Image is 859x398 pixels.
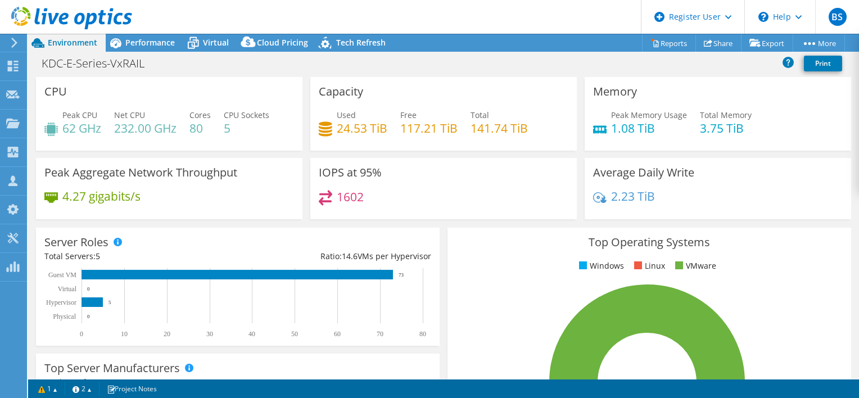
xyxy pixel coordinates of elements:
[44,362,180,374] h3: Top Server Manufacturers
[224,110,269,120] span: CPU Sockets
[804,56,842,71] a: Print
[319,85,363,98] h3: Capacity
[485,378,505,386] tspan: 100.0%
[58,285,77,293] text: Virtual
[399,272,404,278] text: 73
[189,122,211,134] h4: 80
[46,298,76,306] text: Hypervisor
[30,382,65,396] a: 1
[419,330,426,338] text: 80
[99,382,165,396] a: Project Notes
[257,37,308,48] span: Cloud Pricing
[291,330,298,338] text: 50
[593,85,637,98] h3: Memory
[87,314,90,319] text: 0
[62,122,101,134] h4: 62 GHz
[456,236,843,248] h3: Top Operating Systems
[471,110,489,120] span: Total
[44,250,238,263] div: Total Servers:
[593,166,694,179] h3: Average Daily Write
[672,260,716,272] li: VMware
[319,166,382,179] h3: IOPS at 95%
[700,122,752,134] h4: 3.75 TiB
[400,122,458,134] h4: 117.21 TiB
[114,122,177,134] h4: 232.00 GHz
[642,34,696,52] a: Reports
[611,190,655,202] h4: 2.23 TiB
[203,37,229,48] span: Virtual
[576,260,624,272] li: Windows
[741,34,793,52] a: Export
[62,190,141,202] h4: 4.27 gigabits/s
[400,110,417,120] span: Free
[96,251,100,261] span: 5
[224,122,269,134] h4: 5
[334,330,341,338] text: 60
[248,330,255,338] text: 40
[108,300,111,305] text: 5
[53,313,76,320] text: Physical
[116,377,121,387] span: 1
[793,34,845,52] a: More
[700,110,752,120] span: Total Memory
[62,110,97,120] span: Peak CPU
[114,110,145,120] span: Net CPU
[44,376,431,388] h4: Total Manufacturers:
[189,110,211,120] span: Cores
[337,191,364,203] h4: 1602
[377,330,383,338] text: 70
[121,330,128,338] text: 10
[164,330,170,338] text: 20
[206,330,213,338] text: 30
[48,37,97,48] span: Environment
[342,251,358,261] span: 14.6
[37,57,162,70] h1: KDC-E-Series-VxRAIL
[238,250,431,263] div: Ratio: VMs per Hypervisor
[87,286,90,292] text: 0
[44,85,67,98] h3: CPU
[65,382,100,396] a: 2
[758,12,768,22] svg: \n
[44,166,237,179] h3: Peak Aggregate Network Throughput
[695,34,742,52] a: Share
[48,271,76,279] text: Guest VM
[80,330,83,338] text: 0
[337,110,356,120] span: Used
[631,260,665,272] li: Linux
[337,122,387,134] h4: 24.53 TiB
[336,37,386,48] span: Tech Refresh
[471,122,528,134] h4: 141.74 TiB
[611,110,687,120] span: Peak Memory Usage
[611,122,687,134] h4: 1.08 TiB
[505,378,527,386] tspan: ESXi 7.0
[44,236,108,248] h3: Server Roles
[829,8,847,26] span: BS
[125,37,175,48] span: Performance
